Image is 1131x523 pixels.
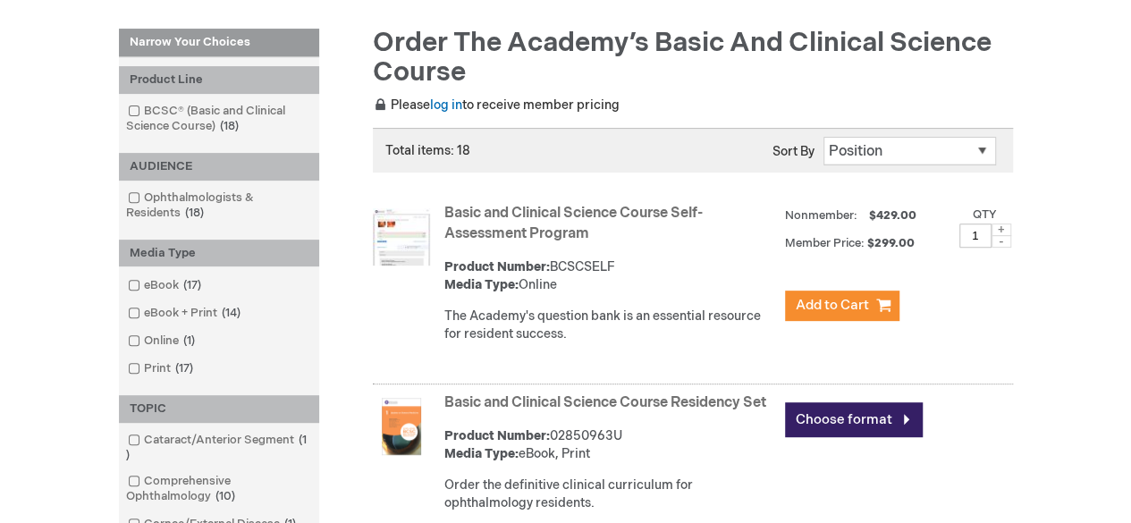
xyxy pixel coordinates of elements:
[123,305,248,322] a: eBook + Print14
[973,207,997,222] label: Qty
[373,97,620,113] span: Please to receive member pricing
[444,477,776,512] div: Order the definitive clinical curriculum for ophthalmology residents.
[179,333,199,348] span: 1
[215,119,243,133] span: 18
[444,428,550,443] strong: Product Number:
[867,236,917,250] span: $299.00
[772,144,814,159] label: Sort By
[119,153,319,181] div: AUDIENCE
[123,360,200,377] a: Print17
[217,306,245,320] span: 14
[796,297,869,314] span: Add to Cart
[119,66,319,94] div: Product Line
[123,103,315,135] a: BCSC® (Basic and Clinical Science Course)18
[373,208,430,266] img: Basic and Clinical Science Course Self-Assessment Program
[123,473,315,505] a: Comprehensive Ophthalmology10
[385,143,470,158] span: Total items: 18
[171,361,198,375] span: 17
[123,190,315,222] a: Ophthalmologists & Residents18
[785,205,857,227] strong: Nonmember:
[123,333,202,350] a: Online1
[444,277,519,292] strong: Media Type:
[181,206,208,220] span: 18
[123,277,208,294] a: eBook17
[119,29,319,57] strong: Narrow Your Choices
[119,395,319,423] div: TOPIC
[373,27,992,89] span: Order the Academy’s Basic and Clinical Science Course
[785,236,865,250] strong: Member Price:
[444,427,776,463] div: 02850963U eBook, Print
[179,278,206,292] span: 17
[119,240,319,267] div: Media Type
[430,97,462,113] a: log in
[444,308,776,343] div: The Academy's question bank is an essential resource for resident success.
[444,205,703,242] a: Basic and Clinical Science Course Self-Assessment Program
[373,398,430,455] img: Basic and Clinical Science Course Residency Set
[444,258,776,294] div: BCSCSELF Online
[866,208,919,223] span: $429.00
[444,446,519,461] strong: Media Type:
[123,432,315,464] a: Cataract/Anterior Segment1
[785,402,923,437] a: Choose format
[126,433,307,462] span: 1
[785,291,899,321] button: Add to Cart
[444,394,766,411] a: Basic and Clinical Science Course Residency Set
[959,224,992,248] input: Qty
[211,489,240,503] span: 10
[444,259,550,274] strong: Product Number:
